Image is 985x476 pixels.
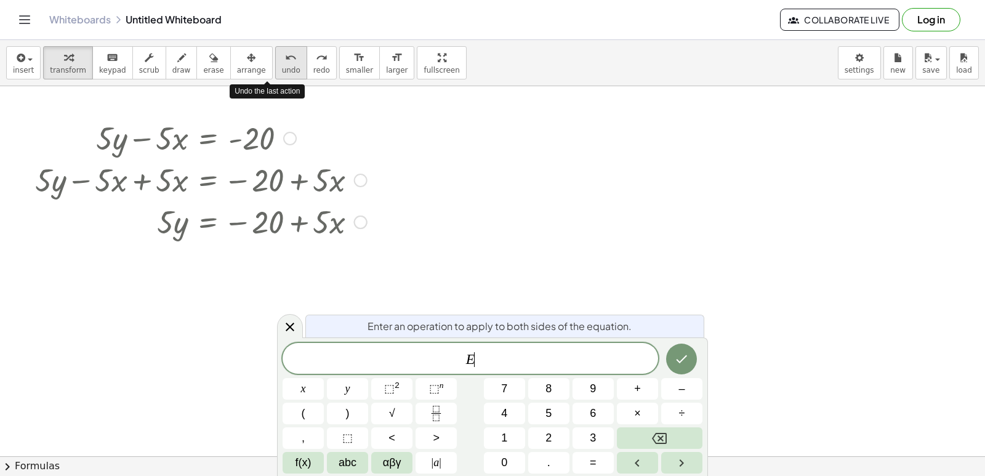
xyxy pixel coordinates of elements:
[501,381,507,397] span: 7
[424,66,459,75] span: fullscreen
[50,66,86,75] span: transform
[391,50,403,65] i: format_size
[230,46,273,79] button: arrange
[283,378,324,400] button: x
[342,430,353,446] span: ⬚
[353,50,365,65] i: format_size
[302,430,305,446] span: ,
[429,382,440,395] span: ⬚
[545,405,552,422] span: 5
[275,46,307,79] button: undoundo
[890,66,906,75] span: new
[484,452,525,474] button: 0
[661,378,702,400] button: Minus
[313,66,330,75] span: redo
[416,427,457,449] button: Greater than
[416,403,457,424] button: Fraction
[439,456,441,469] span: |
[790,14,889,25] span: Collaborate Live
[307,46,337,79] button: redoredo
[432,456,434,469] span: |
[590,454,597,471] span: =
[282,66,300,75] span: undo
[417,46,466,79] button: fullscreen
[237,66,266,75] span: arrange
[883,46,913,79] button: new
[501,405,507,422] span: 4
[634,405,641,422] span: ×
[285,50,297,65] i: undo
[43,46,93,79] button: transform
[395,381,400,390] sup: 2
[949,46,979,79] button: load
[545,430,552,446] span: 2
[590,405,596,422] span: 6
[902,8,960,31] button: Log in
[956,66,972,75] span: load
[368,319,632,334] span: Enter an operation to apply to both sides of the equation.
[371,427,412,449] button: Less than
[915,46,947,79] button: save
[573,427,614,449] button: 3
[15,10,34,30] button: Toggle navigation
[49,14,111,26] a: Whiteboards
[617,427,702,449] button: Backspace
[132,46,166,79] button: scrub
[6,46,41,79] button: insert
[590,381,596,397] span: 9
[283,452,324,474] button: Functions
[573,403,614,424] button: 6
[547,454,550,471] span: .
[379,46,414,79] button: format_sizelarger
[388,430,395,446] span: <
[327,452,368,474] button: Alphabet
[780,9,899,31] button: Collaborate Live
[107,50,118,65] i: keyboard
[433,430,440,446] span: >
[528,452,569,474] button: .
[678,381,685,397] span: –
[474,352,475,367] span: ​
[440,381,444,390] sup: n
[283,403,324,424] button: (
[346,66,373,75] span: smaller
[501,454,507,471] span: 0
[302,405,305,422] span: (
[528,403,569,424] button: 5
[345,381,350,397] span: y
[13,66,34,75] span: insert
[316,50,328,65] i: redo
[339,454,356,471] span: abc
[634,381,641,397] span: +
[573,378,614,400] button: 9
[386,66,408,75] span: larger
[845,66,874,75] span: settings
[230,84,305,99] div: Undo the last action
[371,378,412,400] button: Squared
[501,430,507,446] span: 1
[283,427,324,449] button: ,
[432,454,441,471] span: a
[661,403,702,424] button: Divide
[484,403,525,424] button: 4
[196,46,230,79] button: erase
[383,454,401,471] span: αβγ
[327,403,368,424] button: )
[416,378,457,400] button: Superscript
[166,46,198,79] button: draw
[679,405,685,422] span: ÷
[666,344,697,374] button: Done
[172,66,191,75] span: draw
[922,66,939,75] span: save
[617,403,658,424] button: Times
[617,452,658,474] button: Left arrow
[590,430,596,446] span: 3
[339,46,380,79] button: format_sizesmaller
[484,378,525,400] button: 7
[661,452,702,474] button: Right arrow
[573,452,614,474] button: Equals
[389,405,395,422] span: √
[484,427,525,449] button: 1
[99,66,126,75] span: keypad
[838,46,881,79] button: settings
